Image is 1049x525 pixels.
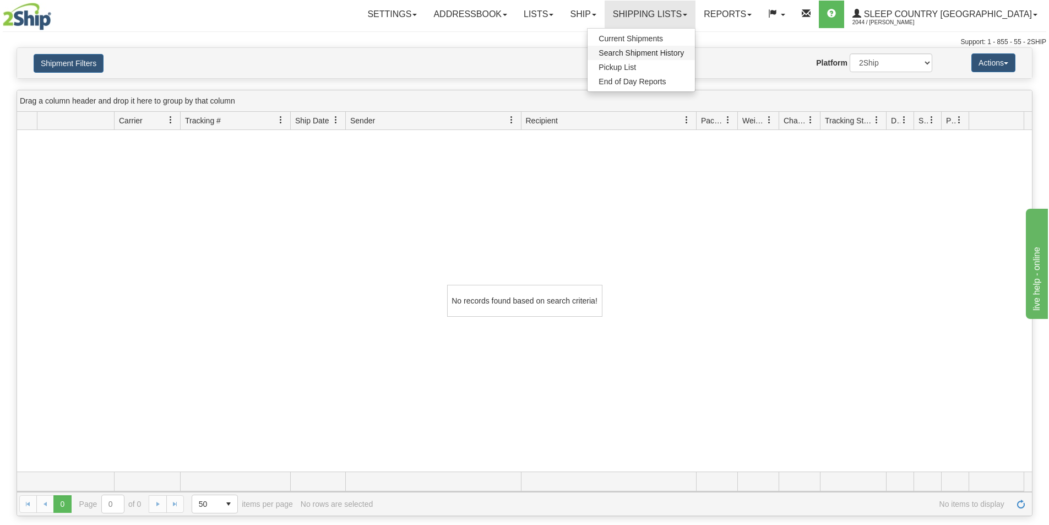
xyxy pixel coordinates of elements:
span: items per page [192,495,293,513]
img: logo2044.jpg [3,3,51,30]
a: Reports [695,1,760,28]
span: Pickup List [599,63,636,72]
div: Support: 1 - 855 - 55 - 2SHIP [3,37,1046,47]
a: Addressbook [425,1,515,28]
button: Shipment Filters [34,54,104,73]
span: Sleep Country [GEOGRAPHIC_DATA] [861,9,1032,19]
span: Page 0 [53,495,71,513]
span: Current Shipments [599,34,663,43]
a: Search Shipment History [588,46,695,60]
span: Sender [350,115,375,126]
span: Search Shipment History [599,48,684,57]
span: Packages [701,115,724,126]
span: 2044 / [PERSON_NAME] [852,17,935,28]
a: Charge filter column settings [801,111,820,129]
span: Recipient [526,115,558,126]
a: Carrier filter column settings [161,111,180,129]
span: Carrier [119,115,143,126]
a: Current Shipments [588,31,695,46]
div: No records found based on search criteria! [447,285,602,317]
span: No items to display [381,500,1004,508]
div: live help - online [8,7,102,20]
a: Weight filter column settings [760,111,779,129]
button: Actions [971,53,1015,72]
span: Tracking # [185,115,221,126]
a: Pickup Status filter column settings [950,111,969,129]
a: Pickup List [588,60,695,74]
span: select [220,495,237,513]
a: Ship Date filter column settings [327,111,345,129]
a: Recipient filter column settings [677,111,696,129]
a: Shipping lists [605,1,695,28]
span: Charge [784,115,807,126]
span: Weight [742,115,765,126]
a: Delivery Status filter column settings [895,111,914,129]
span: Tracking Status [825,115,873,126]
a: Refresh [1012,495,1030,513]
a: Packages filter column settings [719,111,737,129]
span: 50 [199,499,213,510]
iframe: chat widget [1024,206,1048,318]
span: Delivery Status [891,115,900,126]
span: Shipment Issues [918,115,928,126]
a: Settings [359,1,425,28]
label: Platform [816,57,847,68]
span: Ship Date [295,115,329,126]
a: Shipment Issues filter column settings [922,111,941,129]
a: End of Day Reports [588,74,695,89]
a: Tracking Status filter column settings [867,111,886,129]
a: Lists [515,1,562,28]
a: Tracking # filter column settings [271,111,290,129]
span: Page sizes drop down [192,495,238,513]
span: Pickup Status [946,115,955,126]
a: Sleep Country [GEOGRAPHIC_DATA] 2044 / [PERSON_NAME] [844,1,1046,28]
div: grid grouping header [17,90,1032,112]
span: Page of 0 [79,495,142,513]
span: End of Day Reports [599,77,666,86]
div: No rows are selected [301,500,373,508]
a: Ship [562,1,604,28]
a: Sender filter column settings [502,111,521,129]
